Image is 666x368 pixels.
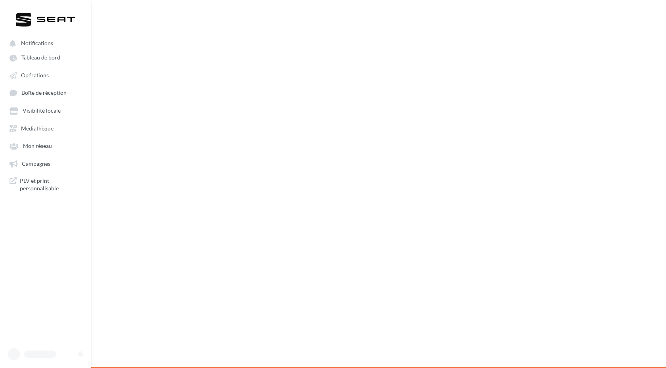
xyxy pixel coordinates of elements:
a: PLV et print personnalisable [5,174,86,195]
span: PLV et print personnalisable [20,177,82,192]
span: Médiathèque [21,125,54,132]
a: Campagnes [5,156,86,171]
a: Visibilité locale [5,103,86,117]
span: Mon réseau [23,143,52,149]
a: Tableau de bord [5,50,86,64]
span: Boîte de réception [21,90,67,96]
a: Mon réseau [5,138,86,153]
span: Notifications [21,40,53,46]
span: Visibilité locale [23,107,61,114]
a: Opérations [5,68,86,82]
span: Campagnes [22,160,50,167]
span: Opérations [21,72,49,79]
a: Médiathèque [5,121,86,135]
span: Tableau de bord [21,54,60,61]
a: Boîte de réception [5,85,86,100]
